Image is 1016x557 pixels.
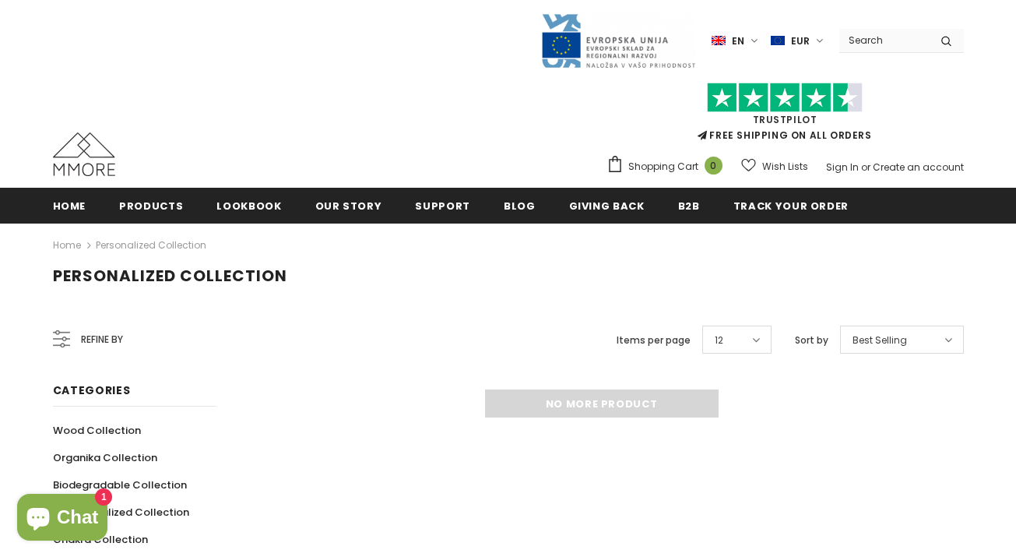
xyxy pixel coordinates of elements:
[66,505,189,520] span: Personalized Collection
[53,450,157,465] span: Organika Collection
[678,188,700,223] a: B2B
[839,29,929,51] input: Search Site
[861,160,870,174] span: or
[606,90,964,142] span: FREE SHIPPING ON ALL ORDERS
[569,188,645,223] a: Giving back
[53,132,115,176] img: MMORE Cases
[415,188,470,223] a: support
[705,157,722,175] span: 0
[315,199,382,213] span: Our Story
[853,333,907,348] span: Best Selling
[119,199,183,213] span: Products
[678,199,700,213] span: B2B
[569,199,645,213] span: Giving back
[216,199,281,213] span: Lookbook
[606,155,730,178] a: Shopping Cart 0
[795,333,828,348] label: Sort by
[216,188,281,223] a: Lookbook
[540,33,696,47] a: Javni Razpis
[712,34,726,48] img: i-lang-1.png
[733,199,849,213] span: Track your order
[715,333,723,348] span: 12
[53,471,187,499] a: Biodegradable Collection
[315,188,382,223] a: Our Story
[415,199,470,213] span: support
[53,199,86,213] span: Home
[53,423,141,438] span: Wood Collection
[119,188,183,223] a: Products
[53,188,86,223] a: Home
[732,33,744,49] span: en
[826,160,859,174] a: Sign In
[504,199,536,213] span: Blog
[53,236,81,255] a: Home
[707,83,863,113] img: Trust Pilot Stars
[504,188,536,223] a: Blog
[12,494,112,545] inbox-online-store-chat: Shopify online store chat
[81,331,123,348] span: Refine by
[733,188,849,223] a: Track your order
[791,33,810,49] span: EUR
[53,417,141,444] a: Wood Collection
[53,478,187,492] span: Biodegradable Collection
[741,153,808,180] a: Wish Lists
[96,238,206,252] a: Personalized Collection
[617,333,691,348] label: Items per page
[53,382,131,398] span: Categories
[540,12,696,69] img: Javni Razpis
[762,159,808,175] span: Wish Lists
[53,499,189,526] a: Personalized Collection
[53,265,287,287] span: Personalized Collection
[873,160,964,174] a: Create an account
[753,113,817,126] a: Trustpilot
[53,444,157,471] a: Organika Collection
[628,159,698,175] span: Shopping Cart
